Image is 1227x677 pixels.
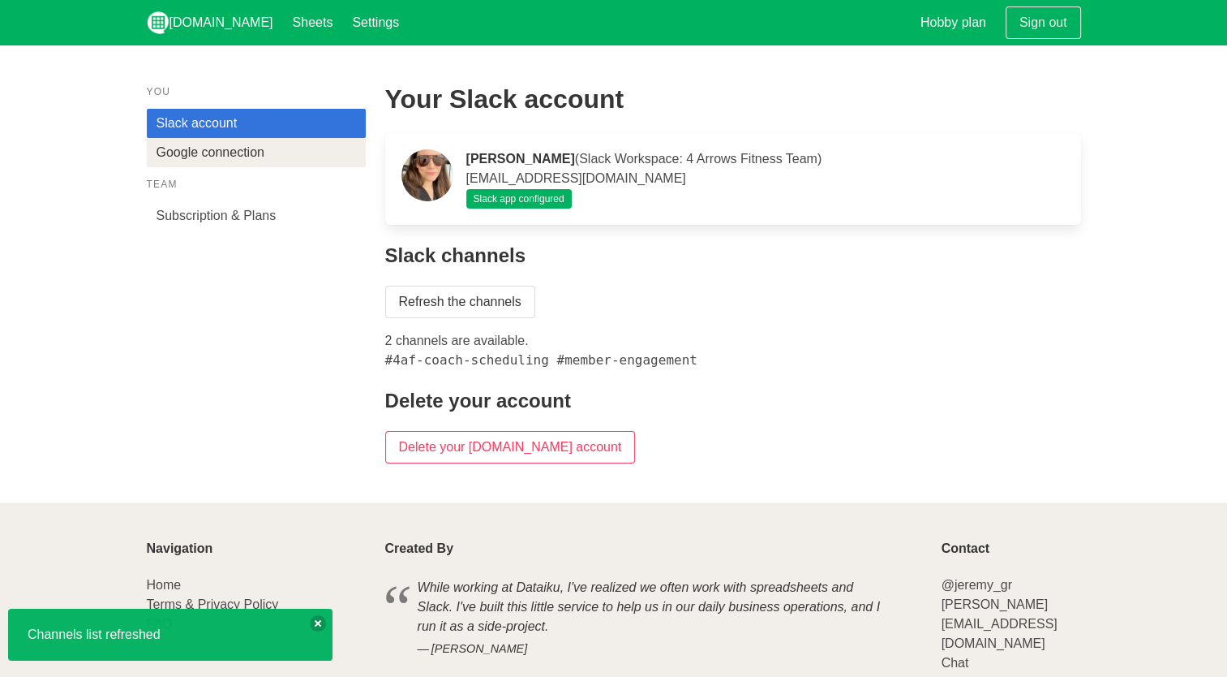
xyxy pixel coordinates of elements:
p: (Slack Workspace: 4 Arrows Fitness Team) [EMAIL_ADDRESS][DOMAIN_NAME] [466,149,1065,188]
a: Refresh the channels [385,286,535,318]
a: Sign out [1006,6,1081,39]
img: 8829460885415_fc3f541cb04691a6f01e_512.png [401,149,453,201]
p: Created By [385,541,922,556]
a: Slack account [147,109,366,138]
p: 2 channels are available. [385,331,1081,370]
span: Slack app configured [466,189,572,209]
a: Subscription & Plans [147,201,366,231]
h2: Your Slack account [385,84,1081,114]
span: #4af-coach-scheduling #member-engagement [385,352,697,368]
input: Delete your [DOMAIN_NAME] account [385,431,636,464]
a: Google connection [147,138,366,167]
cite: [PERSON_NAME] [418,640,890,658]
blockquote: While working at Dataiku, I've realized we often work with spreadsheets and Slack. I've built thi... [385,576,922,661]
div: Channels list refreshed [8,609,332,661]
h4: Delete your account [385,390,1081,412]
strong: [PERSON_NAME] [466,152,575,166]
p: Navigation [147,541,366,556]
a: Home [147,578,182,592]
p: Contact [941,541,1080,556]
h4: Slack channels [385,244,1081,266]
img: logo_v2_white.png [147,11,169,34]
a: Terms & Privacy Policy [147,597,279,611]
a: Chat [941,656,968,670]
p: You [147,84,366,99]
p: Team [147,177,366,192]
a: [PERSON_NAME][EMAIL_ADDRESS][DOMAIN_NAME] [941,597,1057,650]
a: @jeremy_gr [941,578,1011,592]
